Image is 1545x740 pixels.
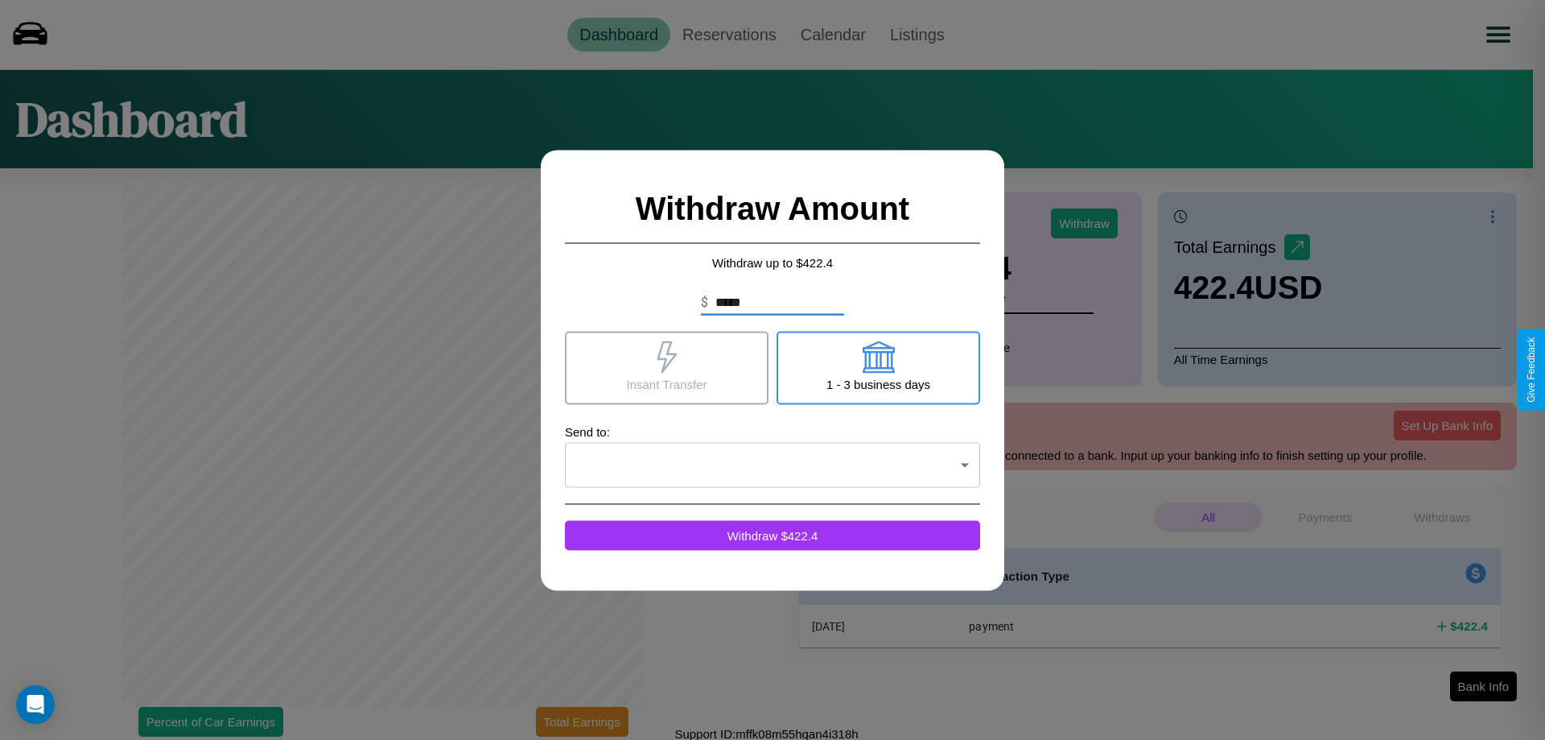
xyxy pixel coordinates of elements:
[565,174,980,243] h2: Withdraw Amount
[16,685,55,724] div: Open Intercom Messenger
[565,420,980,442] p: Send to:
[826,373,930,395] p: 1 - 3 business days
[565,520,980,550] button: Withdraw $422.4
[1526,337,1537,403] div: Give Feedback
[701,292,708,312] p: $
[626,373,707,395] p: Insant Transfer
[565,251,980,273] p: Withdraw up to $ 422.4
